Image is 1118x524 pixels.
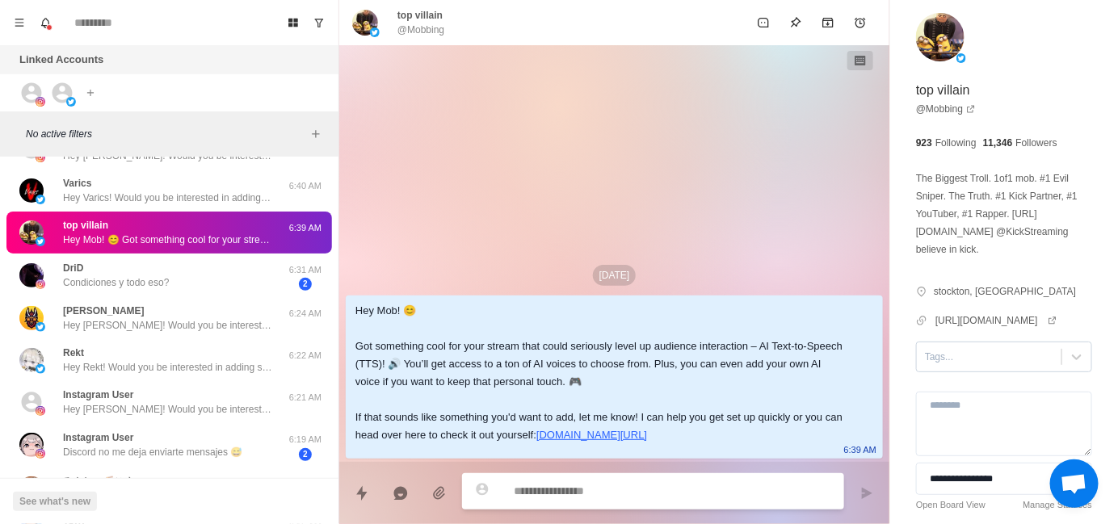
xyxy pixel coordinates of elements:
[280,10,306,36] button: Board View
[26,127,306,141] p: No active filters
[36,322,45,332] img: picture
[63,304,145,318] p: [PERSON_NAME]
[385,477,417,509] button: Reply with AI
[36,449,45,459] img: picture
[397,23,444,37] p: @Mobbing
[285,221,326,235] p: 6:39 AM
[36,97,45,107] img: picture
[19,52,103,68] p: Linked Accounts
[780,6,812,39] button: Pin
[916,81,970,100] p: top villain
[851,477,883,509] button: Send message
[397,8,443,23] p: top villain
[285,349,326,363] p: 6:22 AM
[956,53,966,63] img: picture
[13,492,97,511] button: See what's new
[81,83,100,103] button: Add account
[916,102,976,116] a: @Mobbing
[19,433,44,457] img: picture
[32,10,58,36] button: Notifications
[1016,136,1057,150] p: Followers
[63,191,273,205] p: Hey Varics! Would you be interested in adding sound alerts, free AI TTS or Media Sharing to your ...
[19,306,44,330] img: picture
[19,348,44,372] img: picture
[285,263,326,277] p: 6:31 AM
[285,179,326,193] p: 6:40 AM
[916,498,986,512] a: Open Board View
[63,360,273,375] p: Hey Rekt! Would you be interested in adding sound alerts, free AI TTS or Media Sharing to your Ki...
[19,178,44,203] img: picture
[63,474,133,488] p: みんちゅ🍜こめ
[63,261,83,275] p: DriD
[6,10,32,36] button: Menu
[916,136,932,150] p: 923
[916,13,965,61] img: picture
[19,476,44,501] img: picture
[916,170,1092,258] p: The Biggest Troll. 1of1 mob. #1 Evil Sniper. The Truth. #1 Kick Partner, #1 YouTuber, #1 Rapper. ...
[1050,459,1099,508] a: Open chat
[285,477,326,491] p: 6:17 AM
[370,27,380,37] img: picture
[306,10,332,36] button: Show unread conversations
[812,6,844,39] button: Archive
[36,406,45,416] img: picture
[306,124,326,144] button: Add filters
[63,430,133,445] p: Instagram User
[285,433,326,446] p: 6:19 AM
[593,265,637,286] p: [DATE]
[63,218,108,233] p: top villain
[63,275,169,290] p: Condiciones y todo eso?
[36,153,45,162] img: picture
[63,318,273,333] p: Hey [PERSON_NAME]! Would you be interested in adding sound alerts, free AI TTS or Media Sharing t...
[346,477,378,509] button: Quick replies
[935,313,1057,328] a: [URL][DOMAIN_NAME]
[63,176,91,191] p: Varics
[19,220,44,245] img: picture
[63,346,84,360] p: Rekt
[352,10,378,36] img: picture
[63,388,133,402] p: Instagram User
[1023,498,1092,512] a: Manage Statuses
[285,307,326,321] p: 6:24 AM
[36,364,45,374] img: picture
[36,237,45,246] img: picture
[36,195,45,204] img: picture
[299,448,312,461] span: 2
[355,302,847,444] div: Hey Mob! 😊 Got something cool for your stream that could seriously level up audience interaction ...
[983,136,1013,150] p: 11,346
[934,284,1076,299] p: stockton, [GEOGRAPHIC_DATA]
[63,233,273,247] p: Hey Mob! 😊 Got something cool for your stream that could seriously level up audience interaction ...
[63,445,242,459] p: Discord no me deja enviarte mensajes 😅
[36,279,45,289] img: picture
[747,6,780,39] button: Mark as unread
[844,441,876,459] p: 6:39 AM
[19,263,44,287] img: picture
[423,477,456,509] button: Add media
[66,97,76,107] img: picture
[285,391,326,405] p: 6:21 AM
[299,278,312,291] span: 2
[63,402,273,417] p: Hey [PERSON_NAME]! Would you be interested in adding sound alerts, free AI TTS or Media Sharing t...
[935,136,977,150] p: Following
[844,6,876,39] button: Add reminder
[536,429,647,441] a: [DOMAIN_NAME][URL]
